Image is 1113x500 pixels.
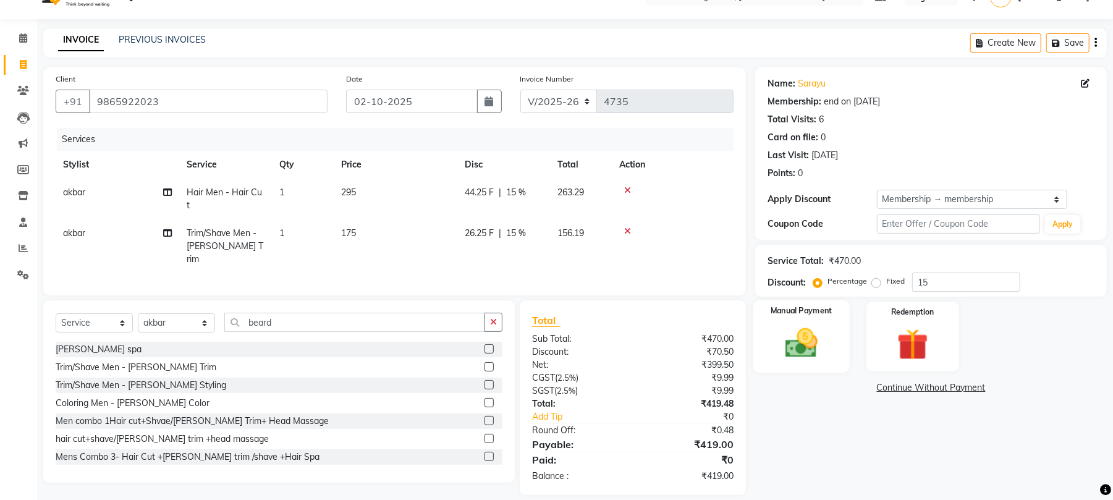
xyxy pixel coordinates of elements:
[119,34,206,45] a: PREVIOUS INVOICES
[341,187,356,198] span: 295
[499,186,501,199] span: |
[523,371,633,384] div: ( )
[187,227,263,265] span: Trim/Shave Men - [PERSON_NAME] Trim
[758,381,1104,394] a: Continue Without Payment
[829,255,861,268] div: ₹470.00
[341,227,356,239] span: 175
[768,218,876,231] div: Coupon Code
[523,397,633,410] div: Total:
[187,187,262,211] span: Hair Men - Hair Cut
[768,167,795,180] div: Points:
[824,95,880,108] div: end on [DATE]
[557,386,575,396] span: 2.5%
[523,424,633,437] div: Round Off:
[499,227,501,240] span: |
[532,314,561,327] span: Total
[520,74,574,85] label: Invoice Number
[523,358,633,371] div: Net:
[557,373,576,383] span: 2.5%
[224,313,485,332] input: Search or Scan
[887,325,938,364] img: _gift.svg
[633,345,743,358] div: ₹70.50
[272,151,334,179] th: Qty
[334,151,457,179] th: Price
[56,379,226,392] div: Trim/Shave Men - [PERSON_NAME] Styling
[768,113,816,126] div: Total Visits:
[633,371,743,384] div: ₹9.99
[827,276,867,287] label: Percentage
[346,74,363,85] label: Date
[633,424,743,437] div: ₹0.48
[58,29,104,51] a: INVOICE
[56,451,320,464] div: Mens Combo 3- Hair Cut +[PERSON_NAME] trim /shave +Hair Spa
[63,187,85,198] span: akbar
[506,227,526,240] span: 15 %
[633,470,743,483] div: ₹419.00
[523,452,633,467] div: Paid:
[557,227,584,239] span: 156.19
[1046,33,1090,53] button: Save
[532,385,554,396] span: SGST
[768,77,795,90] div: Name:
[523,437,633,452] div: Payable:
[523,333,633,345] div: Sub Total:
[798,167,803,180] div: 0
[550,151,612,179] th: Total
[56,343,142,356] div: [PERSON_NAME] spa
[523,345,633,358] div: Discount:
[557,187,584,198] span: 263.29
[457,151,550,179] th: Disc
[821,131,826,144] div: 0
[63,227,85,239] span: akbar
[970,33,1041,53] button: Create New
[506,186,526,199] span: 15 %
[56,415,329,428] div: Men combo 1Hair cut+Shvae/[PERSON_NAME] Trim+ Head Massage
[523,470,633,483] div: Balance :
[1045,215,1080,234] button: Apply
[768,193,876,206] div: Apply Discount
[465,186,494,199] span: 44.25 F
[523,384,633,397] div: ( )
[768,276,806,289] div: Discount:
[56,361,216,374] div: Trim/Shave Men - [PERSON_NAME] Trim
[465,227,494,240] span: 26.25 F
[56,433,269,446] div: hair cut+shave/[PERSON_NAME] trim +head massage
[768,255,824,268] div: Service Total:
[877,214,1040,234] input: Enter Offer / Coupon Code
[532,372,555,383] span: CGST
[279,187,284,198] span: 1
[768,131,818,144] div: Card on file:
[771,305,832,317] label: Manual Payment
[651,410,743,423] div: ₹0
[57,128,743,151] div: Services
[612,151,734,179] th: Action
[819,113,824,126] div: 6
[891,307,934,318] label: Redemption
[179,151,272,179] th: Service
[633,437,743,452] div: ₹419.00
[798,77,826,90] a: Sarayu
[633,397,743,410] div: ₹419.48
[886,276,905,287] label: Fixed
[89,90,328,113] input: Search by Name/Mobile/Email/Code
[56,74,75,85] label: Client
[56,90,90,113] button: +91
[633,384,743,397] div: ₹9.99
[775,324,828,362] img: _cash.svg
[811,149,838,162] div: [DATE]
[523,410,651,423] a: Add Tip
[768,149,809,162] div: Last Visit:
[56,397,209,410] div: Coloring Men - [PERSON_NAME] Color
[768,95,821,108] div: Membership:
[633,358,743,371] div: ₹399.50
[279,227,284,239] span: 1
[633,452,743,467] div: ₹0
[56,151,179,179] th: Stylist
[633,333,743,345] div: ₹470.00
